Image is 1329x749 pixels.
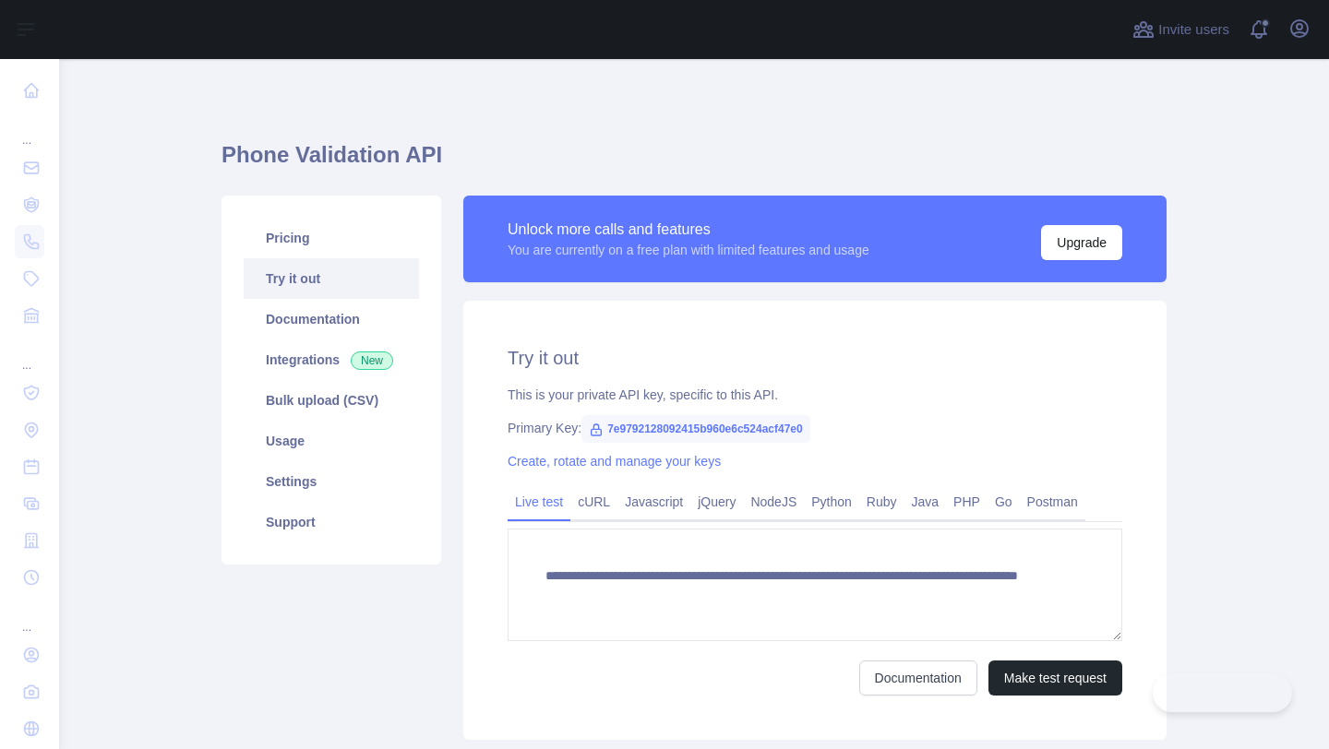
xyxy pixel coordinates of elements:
[244,339,419,380] a: Integrations New
[508,219,869,241] div: Unlock more calls and features
[690,487,743,517] a: jQuery
[15,111,44,148] div: ...
[508,345,1122,371] h2: Try it out
[508,454,721,469] a: Create, rotate and manage your keys
[508,241,869,259] div: You are currently on a free plan with limited features and usage
[244,502,419,542] a: Support
[904,487,947,517] a: Java
[1158,19,1229,41] span: Invite users
[617,487,690,517] a: Javascript
[508,386,1122,404] div: This is your private API key, specific to this API.
[988,487,1020,517] a: Go
[244,421,419,461] a: Usage
[15,336,44,373] div: ...
[859,487,904,517] a: Ruby
[508,419,1122,437] div: Primary Key:
[244,218,419,258] a: Pricing
[743,487,804,517] a: NodeJS
[581,415,810,443] span: 7e9792128092415b960e6c524acf47e0
[351,351,393,370] span: New
[1153,673,1292,712] iframe: Toggle Customer Support
[15,598,44,635] div: ...
[1041,225,1122,260] button: Upgrade
[244,258,419,299] a: Try it out
[946,487,988,517] a: PHP
[508,487,570,517] a: Live test
[1020,487,1085,517] a: Postman
[988,660,1122,695] button: Make test request
[804,487,859,517] a: Python
[221,140,1167,184] h1: Phone Validation API
[244,380,419,421] a: Bulk upload (CSV)
[859,660,977,695] a: Documentation
[1129,15,1233,44] button: Invite users
[244,461,419,502] a: Settings
[570,487,617,517] a: cURL
[244,299,419,339] a: Documentation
